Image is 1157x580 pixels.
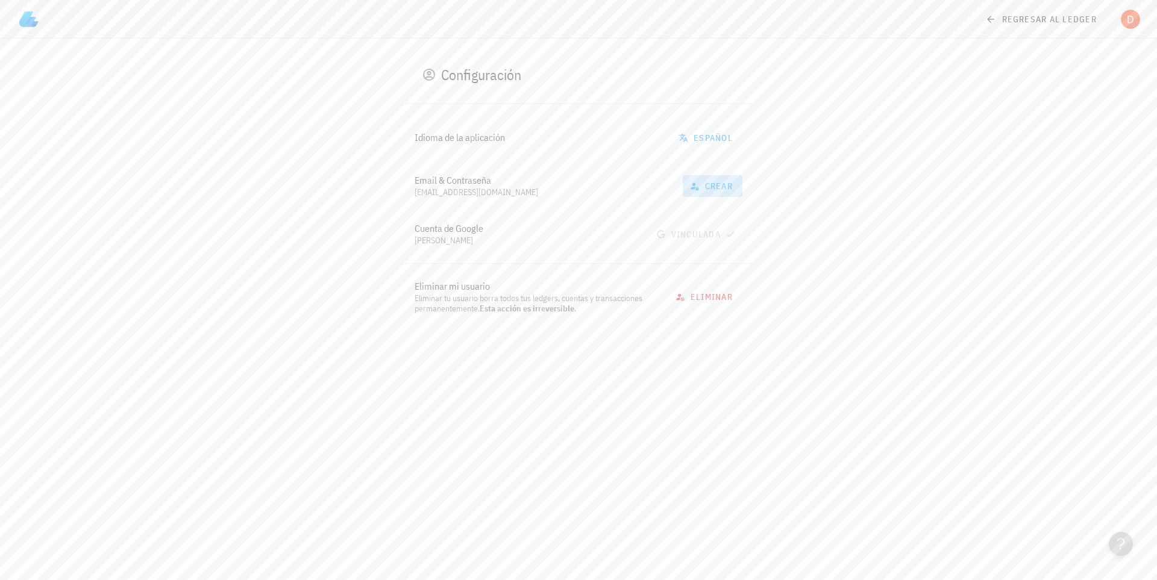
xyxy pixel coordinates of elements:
span: eliminar [678,292,733,302]
span: Esta acción es irreversible [480,303,574,314]
div: [PERSON_NAME] [415,235,639,246]
button: eliminar [668,286,742,308]
div: Configuración [441,65,521,84]
div: Cuenta de Google [415,223,639,234]
span: Español [681,133,733,143]
div: Eliminar mi usuario [415,281,659,292]
div: Idioma de la aplicación [415,132,662,143]
div: avatar [1121,10,1140,29]
img: LedgiFi [19,10,39,29]
button: crear [683,175,742,197]
div: Email & Contraseña [415,175,673,186]
div: Eliminar tu usuario borra todos tus ledgers, cuentas y transacciones permanentemente. . [415,293,659,314]
span: crear [692,181,733,192]
div: [EMAIL_ADDRESS][DOMAIN_NAME] [415,187,673,198]
button: Español [671,127,742,149]
a: regresar al ledger [978,8,1106,30]
span: regresar al ledger [988,14,1097,25]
